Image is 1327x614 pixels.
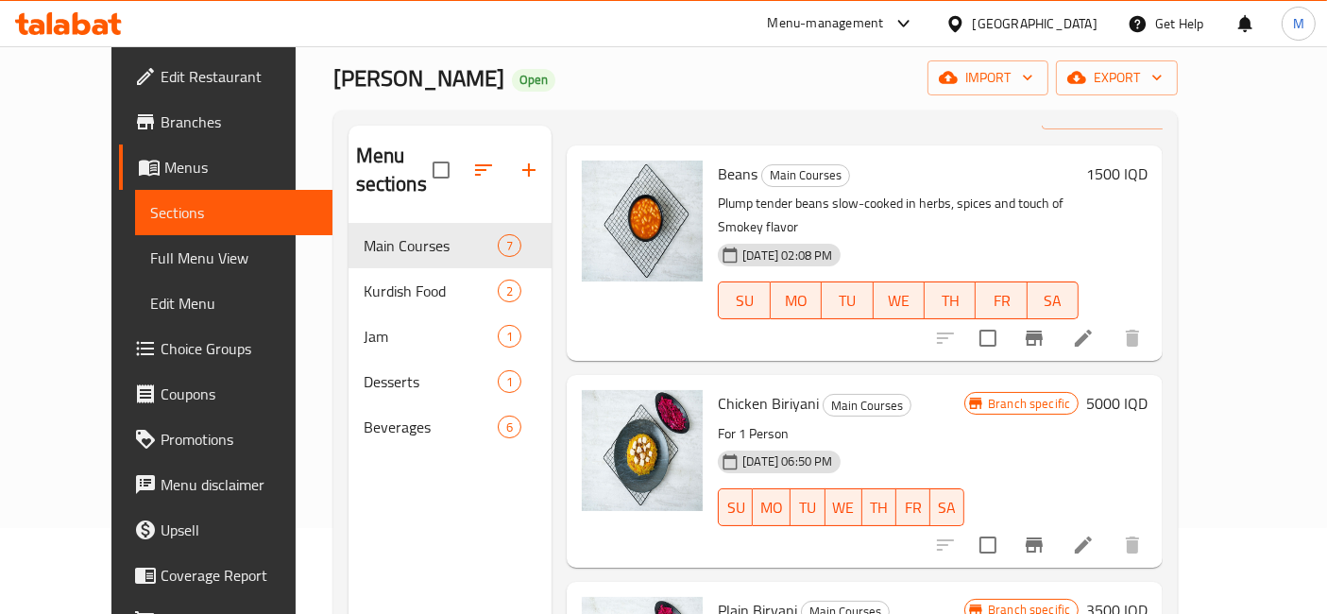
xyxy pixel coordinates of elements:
span: Promotions [161,428,318,451]
span: Sections [150,201,318,224]
span: WE [881,287,917,315]
span: Full Menu View [150,247,318,269]
div: items [498,234,521,257]
div: Main Courses [823,394,911,417]
span: [DATE] 02:08 PM [735,247,840,264]
button: SU [718,281,770,319]
div: Jam1 [349,314,553,359]
span: Beans [718,160,757,188]
button: export [1056,60,1178,95]
img: Chicken Biriyani [582,390,703,511]
span: SU [726,287,762,315]
div: Main Courses [761,164,850,187]
span: Main Courses [364,234,499,257]
div: items [498,370,521,393]
a: Coverage Report [119,553,333,598]
span: [DATE] 06:50 PM [735,452,840,470]
button: FR [976,281,1027,319]
span: M [1293,13,1304,34]
div: Desserts1 [349,359,553,404]
span: TH [870,494,889,521]
button: Add section [506,147,552,193]
h2: Menu sections [356,142,434,198]
div: Kurdish Food2 [349,268,553,314]
span: [PERSON_NAME] [333,57,504,99]
span: FR [983,287,1019,315]
span: MO [778,287,814,315]
span: Choice Groups [161,337,318,360]
div: Menu-management [768,12,884,35]
a: Upsell [119,507,333,553]
a: Edit Menu [135,281,333,326]
a: Menus [119,145,333,190]
p: Plump tender beans slow-cooked in herbs, spices and touch of Smokey flavor [718,192,1079,239]
span: Coupons [161,383,318,405]
button: TU [822,281,873,319]
span: Open [512,72,555,88]
button: import [927,60,1048,95]
span: Select all sections [421,150,461,190]
button: MO [753,488,791,526]
span: Branches [161,111,318,133]
a: Sections [135,190,333,235]
a: Menu disclaimer [119,462,333,507]
a: Choice Groups [119,326,333,371]
span: 7 [499,237,520,255]
span: WE [833,494,855,521]
p: For 1 Person [718,422,964,446]
a: Coupons [119,371,333,417]
span: SA [938,494,957,521]
button: TH [862,488,896,526]
span: Branch specific [980,395,1078,413]
nav: Menu sections [349,215,553,457]
span: MO [760,494,783,521]
a: Edit menu item [1072,327,1095,350]
a: Full Menu View [135,235,333,281]
span: SU [726,494,745,521]
div: items [498,416,521,438]
button: SU [718,488,753,526]
button: SA [1028,281,1079,319]
a: Edit menu item [1072,534,1095,556]
span: Select to update [968,525,1008,565]
span: Edit Menu [150,292,318,315]
button: TU [791,488,825,526]
span: 1 [499,328,520,346]
img: Beans [582,161,703,281]
span: export [1071,66,1163,90]
span: Menus [164,156,318,179]
span: 6 [499,418,520,436]
h2: Menu items [567,72,616,128]
button: Branch-specific-item [1012,316,1057,361]
button: WE [825,488,862,526]
a: Edit Restaurant [119,54,333,99]
div: [GEOGRAPHIC_DATA] [973,13,1097,34]
span: Upsell [161,519,318,541]
span: TH [932,287,968,315]
span: Main Courses [762,164,849,186]
button: SA [930,488,964,526]
span: import [943,66,1033,90]
span: Beverages [364,416,499,438]
h6: 5000 IQD [1086,390,1148,417]
span: Desserts [364,370,499,393]
button: delete [1110,316,1155,361]
div: items [498,325,521,348]
span: FR [904,494,923,521]
div: Open [512,69,555,92]
span: Kurdish Food [364,280,499,302]
button: Branch-specific-item [1012,522,1057,568]
span: Edit Restaurant [161,65,318,88]
span: TU [829,287,865,315]
span: Menu disclaimer [161,473,318,496]
button: delete [1110,522,1155,568]
span: Coverage Report [161,564,318,587]
span: Jam [364,325,499,348]
div: Main Courses7 [349,223,553,268]
button: MO [771,281,822,319]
